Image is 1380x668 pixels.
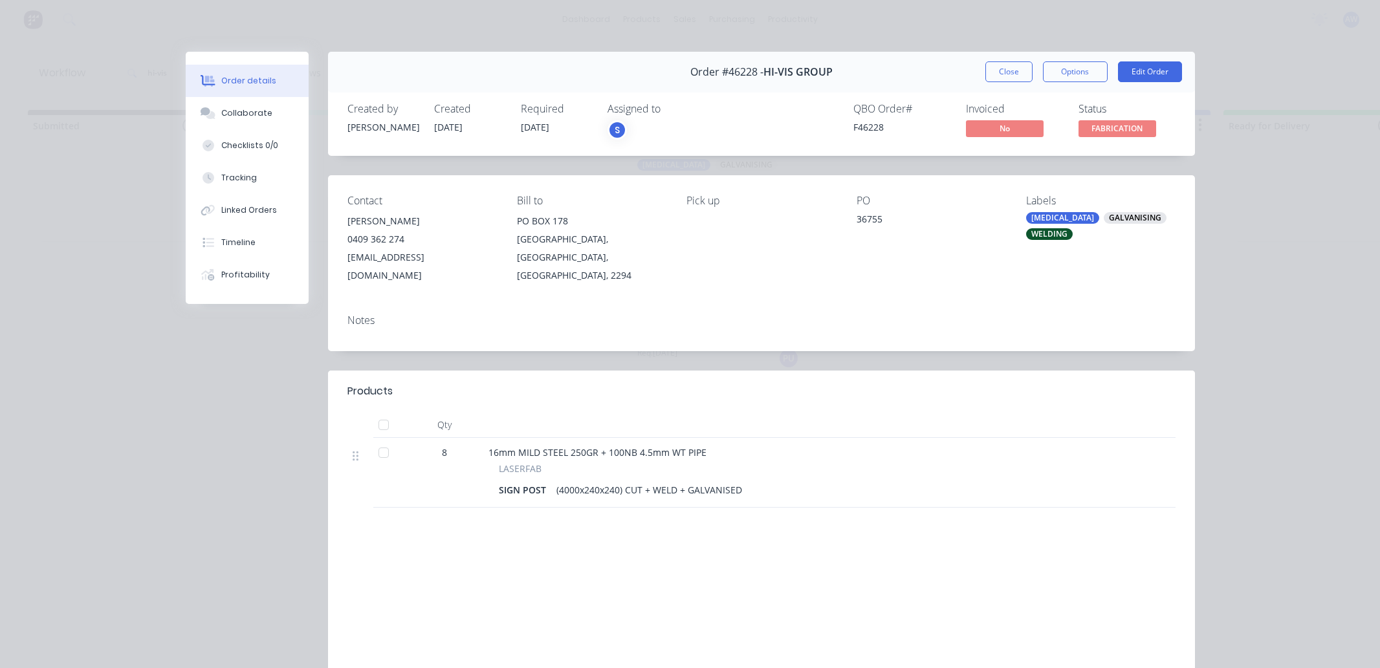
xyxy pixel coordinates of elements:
div: SIGN POST [499,480,551,499]
button: Checklists 0/0 [186,129,309,162]
button: S [608,120,627,140]
span: [DATE] [521,121,549,133]
button: Order details [186,65,309,97]
div: Created by [347,103,419,115]
div: 0409 362 274 [347,230,496,248]
span: 8 [442,446,447,459]
div: Checklists 0/0 [221,140,278,151]
div: [PERSON_NAME]0409 362 274[EMAIL_ADDRESS][DOMAIN_NAME] [347,212,496,285]
div: Assigned to [608,103,737,115]
div: Labels [1026,195,1175,207]
div: PO BOX 178[GEOGRAPHIC_DATA], [GEOGRAPHIC_DATA], [GEOGRAPHIC_DATA], 2294 [517,212,666,285]
button: Profitability [186,259,309,291]
div: Created [434,103,505,115]
span: No [966,120,1044,136]
button: FABRICATION [1079,120,1156,140]
div: Contact [347,195,496,207]
div: [EMAIL_ADDRESS][DOMAIN_NAME] [347,248,496,285]
div: Products [347,383,393,399]
div: Status [1079,103,1176,115]
div: [PERSON_NAME] [347,120,419,134]
div: Bill to [517,195,666,207]
div: Profitability [221,269,270,281]
div: PO [857,195,1005,207]
div: [GEOGRAPHIC_DATA], [GEOGRAPHIC_DATA], [GEOGRAPHIC_DATA], 2294 [517,230,666,285]
div: 36755 [857,212,1005,230]
div: GALVANISING [1104,212,1166,224]
div: Pick up [686,195,835,207]
button: Linked Orders [186,194,309,226]
button: Tracking [186,162,309,194]
span: FABRICATION [1079,120,1156,136]
div: QBO Order # [853,103,950,115]
div: Required [521,103,592,115]
div: Linked Orders [221,204,277,216]
button: Close [985,61,1033,82]
div: (4000x240x240) CUT + WELD + GALVANISED [551,480,747,499]
span: [DATE] [434,121,463,133]
div: [PERSON_NAME] [347,212,496,230]
div: [MEDICAL_DATA] [1026,212,1099,224]
div: Notes [347,314,1176,327]
div: Order details [221,75,276,87]
button: Collaborate [186,97,309,129]
button: Timeline [186,226,309,259]
span: 16mm MILD STEEL 250GR + 100NB 4.5mm WT PIPE [488,446,706,458]
div: F46228 [853,120,950,134]
span: LASERFAB [499,462,542,475]
div: Timeline [221,237,256,248]
button: Edit Order [1118,61,1182,82]
div: PO BOX 178 [517,212,666,230]
span: HI-VIS GROUP [763,66,833,78]
div: WELDING [1026,228,1073,240]
div: Collaborate [221,107,272,119]
div: Invoiced [966,103,1063,115]
div: Tracking [221,172,257,184]
div: Qty [406,412,483,438]
button: Options [1043,61,1108,82]
span: Order #46228 - [690,66,763,78]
